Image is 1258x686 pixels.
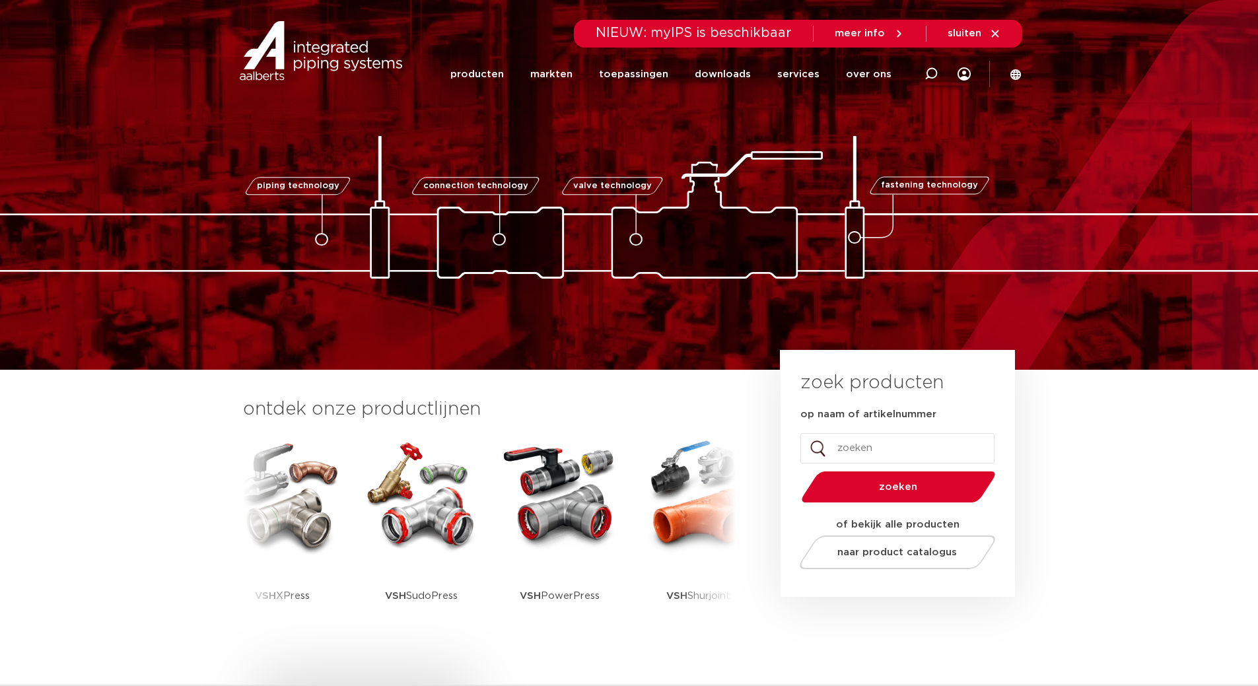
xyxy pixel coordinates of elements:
[385,591,406,601] strong: VSH
[835,28,905,40] a: meer info
[223,436,342,637] a: VSHXPress
[666,555,730,637] p: Shurjoint
[501,436,619,637] a: VSHPowerPress
[385,555,458,637] p: SudoPress
[362,436,481,637] a: VSHSudoPress
[423,182,528,190] span: connection technology
[520,555,600,637] p: PowerPress
[881,182,978,190] span: fastening technology
[639,436,758,637] a: VSHShurjoint
[255,555,310,637] p: XPress
[796,470,1000,504] button: zoeken
[450,49,504,100] a: producten
[800,433,995,463] input: zoeken
[596,26,792,40] span: NIEUW: myIPS is beschikbaar
[835,482,961,492] span: zoeken
[948,28,981,38] span: sluiten
[573,182,652,190] span: valve technology
[800,370,944,396] h3: zoek producten
[835,28,885,38] span: meer info
[777,49,820,100] a: services
[948,28,1001,40] a: sluiten
[695,49,751,100] a: downloads
[836,520,960,530] strong: of bekijk alle producten
[599,49,668,100] a: toepassingen
[796,535,998,569] a: naar product catalogus
[450,49,891,100] nav: Menu
[520,591,541,601] strong: VSH
[530,49,573,100] a: markten
[837,547,957,557] span: naar product catalogus
[255,591,276,601] strong: VSH
[666,591,687,601] strong: VSH
[800,408,936,421] label: op naam of artikelnummer
[846,49,891,100] a: over ons
[243,396,736,423] h3: ontdek onze productlijnen
[257,182,339,190] span: piping technology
